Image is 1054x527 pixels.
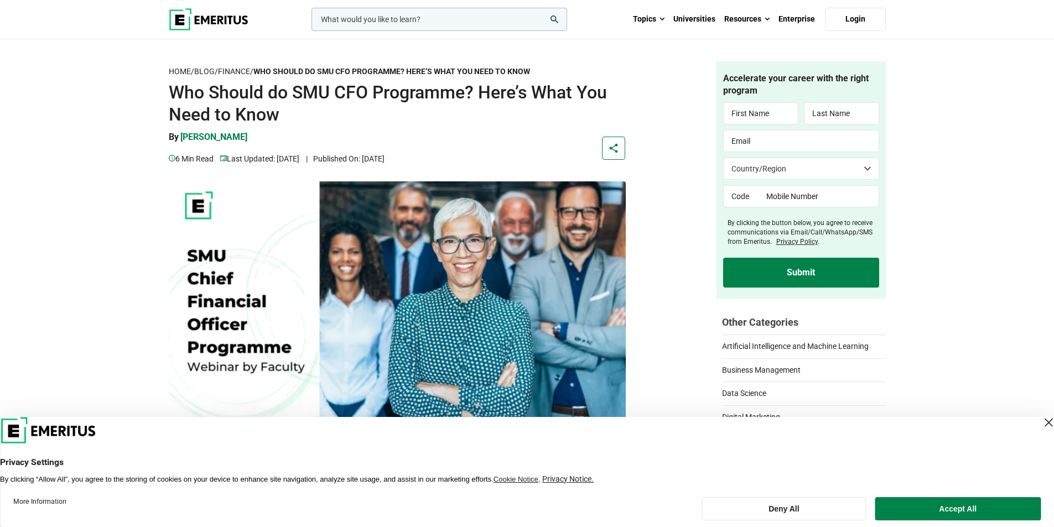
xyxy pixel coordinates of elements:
[722,405,886,423] a: Digital Marketing
[723,72,879,97] h4: Accelerate your career with the right program
[306,154,308,163] span: |
[180,131,247,152] a: [PERSON_NAME]
[728,218,879,246] label: By clicking the button below, you agree to receive communications via Email/Call/WhatsApp/SMS fro...
[169,81,626,126] h1: Who Should do SMU CFO Programme? Here’s What You Need to Know
[804,102,879,124] input: Last Name
[722,382,886,399] a: Data Science
[723,158,879,180] select: Country
[169,132,179,142] span: By
[306,153,385,165] p: Published On: [DATE]
[169,155,175,161] img: video-views
[169,153,214,165] p: 6 min read
[723,102,798,124] input: First Name
[722,358,886,376] a: Business Management
[722,335,886,352] a: Artificial Intelligence and Machine Learning
[169,67,191,76] a: Home
[722,315,886,329] h2: Other Categories
[759,185,879,207] input: Mobile Number
[194,67,215,76] a: Blog
[169,181,626,420] img: Who Should do SMU CFO Programme? Here’s What You Need to Know | leadership programme stories | Em...
[723,185,759,207] input: Code
[776,238,818,246] a: Privacy Policy
[180,131,247,143] p: [PERSON_NAME]
[220,155,227,161] img: video-views
[723,130,879,152] input: Email
[825,8,886,31] a: Login
[311,8,567,31] input: woocommerce-product-search-field-0
[220,153,299,165] p: Last Updated: [DATE]
[723,258,879,288] input: Submit
[169,67,530,76] span: / / /
[218,67,250,76] a: Finance
[253,67,530,76] strong: Who Should do SMU CFO Programme? Here’s What You Need to Know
